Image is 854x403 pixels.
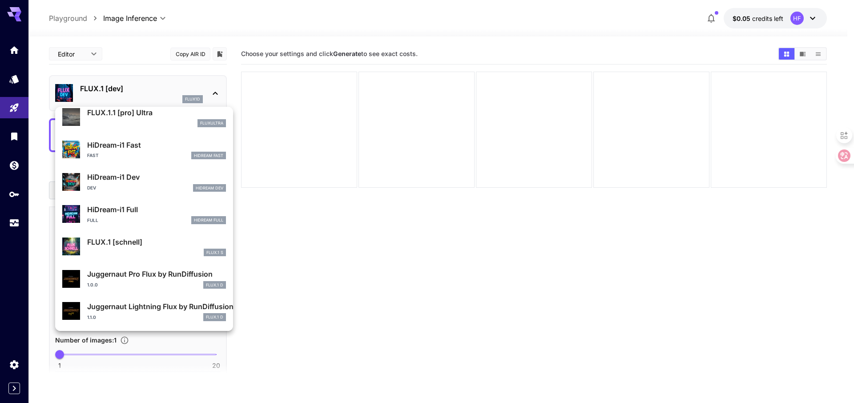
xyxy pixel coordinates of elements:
[87,314,96,321] p: 1.1.0
[62,201,226,228] div: HiDream-i1 FullFullHiDream Full
[62,104,226,131] div: FLUX.1.1 [pro] Ultrafluxultra
[87,237,226,247] p: FLUX.1 [schnell]
[62,233,226,260] div: FLUX.1 [schnell]FLUX.1 S
[206,282,223,288] p: FLUX.1 D
[87,152,99,159] p: Fast
[87,282,98,288] p: 1.0.0
[196,185,223,191] p: HiDream Dev
[206,314,223,320] p: FLUX.1 D
[62,298,226,325] div: Juggernaut Lightning Flux by RunDiffusion1.1.0FLUX.1 D
[87,269,226,279] p: Juggernaut Pro Flux by RunDiffusion
[87,185,96,191] p: Dev
[87,301,226,312] p: Juggernaut Lightning Flux by RunDiffusion
[194,153,223,159] p: HiDream Fast
[62,168,226,195] div: HiDream-i1 DevDevHiDream Dev
[87,217,98,224] p: Full
[87,107,226,118] p: FLUX.1.1 [pro] Ultra
[194,217,223,223] p: HiDream Full
[206,250,223,256] p: FLUX.1 S
[87,204,226,215] p: HiDream-i1 Full
[62,265,226,292] div: Juggernaut Pro Flux by RunDiffusion1.0.0FLUX.1 D
[62,136,226,163] div: HiDream-i1 FastFastHiDream Fast
[87,172,226,182] p: HiDream-i1 Dev
[87,140,226,150] p: HiDream-i1 Fast
[200,120,223,126] p: fluxultra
